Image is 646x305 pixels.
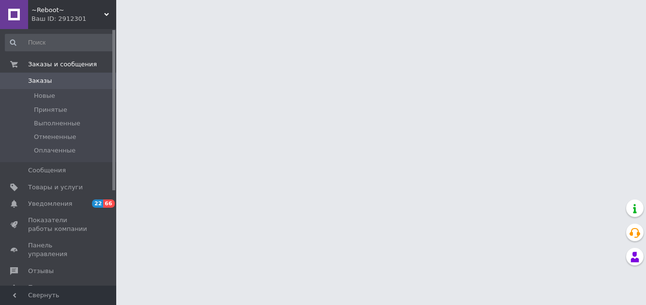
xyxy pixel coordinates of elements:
[34,119,80,128] span: Выполненные
[34,106,67,114] span: Принятые
[28,166,66,175] span: Сообщения
[28,241,90,259] span: Панель управления
[28,76,52,85] span: Заказы
[28,216,90,233] span: Показатели работы компании
[5,34,114,51] input: Поиск
[34,146,76,155] span: Оплаченные
[103,199,114,208] span: 66
[28,283,68,292] span: Покупатели
[31,6,104,15] span: ~Reboot~
[28,267,54,275] span: Отзывы
[92,199,103,208] span: 22
[28,60,97,69] span: Заказы и сообщения
[31,15,116,23] div: Ваш ID: 2912301
[34,133,76,141] span: Отмененные
[28,183,83,192] span: Товары и услуги
[28,199,72,208] span: Уведомления
[34,91,55,100] span: Новые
